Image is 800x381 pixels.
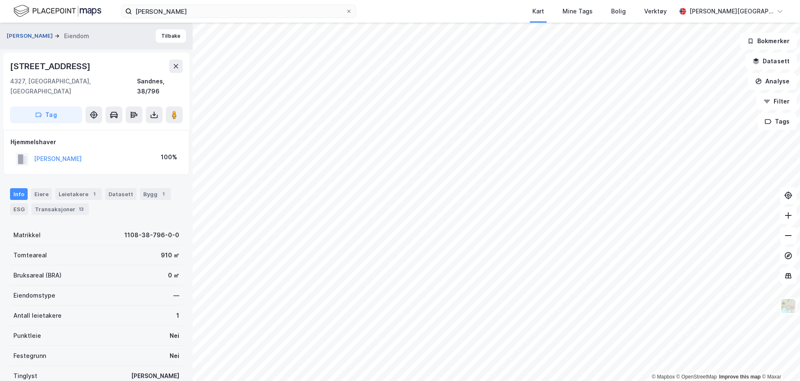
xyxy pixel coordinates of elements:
div: Verktøy [644,6,667,16]
img: logo.f888ab2527a4732fd821a326f86c7f29.svg [13,4,101,18]
div: Nei [170,331,179,341]
div: Festegrunn [13,351,46,361]
div: [STREET_ADDRESS] [10,60,92,73]
button: Filter [756,93,797,110]
div: Bygg [140,188,171,200]
div: Eiere [31,188,52,200]
div: Leietakere [55,188,102,200]
div: 4327, [GEOGRAPHIC_DATA], [GEOGRAPHIC_DATA] [10,76,137,96]
a: OpenStreetMap [676,374,717,380]
button: Datasett [746,53,797,70]
div: — [173,290,179,301]
div: 100% [161,152,177,162]
button: Bokmerker [740,33,797,49]
div: Eiendom [64,31,89,41]
div: 0 ㎡ [168,270,179,280]
div: [PERSON_NAME] [131,371,179,381]
div: Bolig [611,6,626,16]
input: Søk på adresse, matrikkel, gårdeiere, leietakere eller personer [132,5,346,18]
div: ESG [10,203,28,215]
div: Info [10,188,28,200]
div: 1 [159,190,168,198]
div: 1 [176,311,179,321]
div: Kontrollprogram for chat [758,341,800,381]
div: Tinglyst [13,371,37,381]
div: Sandnes, 38/796 [137,76,183,96]
div: Bruksareal (BRA) [13,270,62,280]
div: Datasett [105,188,137,200]
div: Nei [170,351,179,361]
button: Tags [758,113,797,130]
a: Mapbox [652,374,675,380]
div: Eiendomstype [13,290,55,301]
div: Antall leietakere [13,311,62,321]
iframe: Chat Widget [758,341,800,381]
div: 910 ㎡ [161,250,179,260]
div: 13 [77,205,85,213]
div: 1108-38-796-0-0 [124,230,179,240]
div: [PERSON_NAME][GEOGRAPHIC_DATA] [689,6,773,16]
div: Matrikkel [13,230,41,240]
a: Improve this map [719,374,761,380]
div: 1 [90,190,98,198]
div: Transaksjoner [31,203,89,215]
div: Mine Tags [563,6,593,16]
button: Tilbake [156,29,186,43]
div: Hjemmelshaver [10,137,182,147]
div: Tomteareal [13,250,47,260]
div: Kart [532,6,544,16]
div: Punktleie [13,331,41,341]
button: Analyse [748,73,797,90]
button: Tag [10,106,82,123]
img: Z [780,298,796,314]
button: [PERSON_NAME] [7,32,54,40]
